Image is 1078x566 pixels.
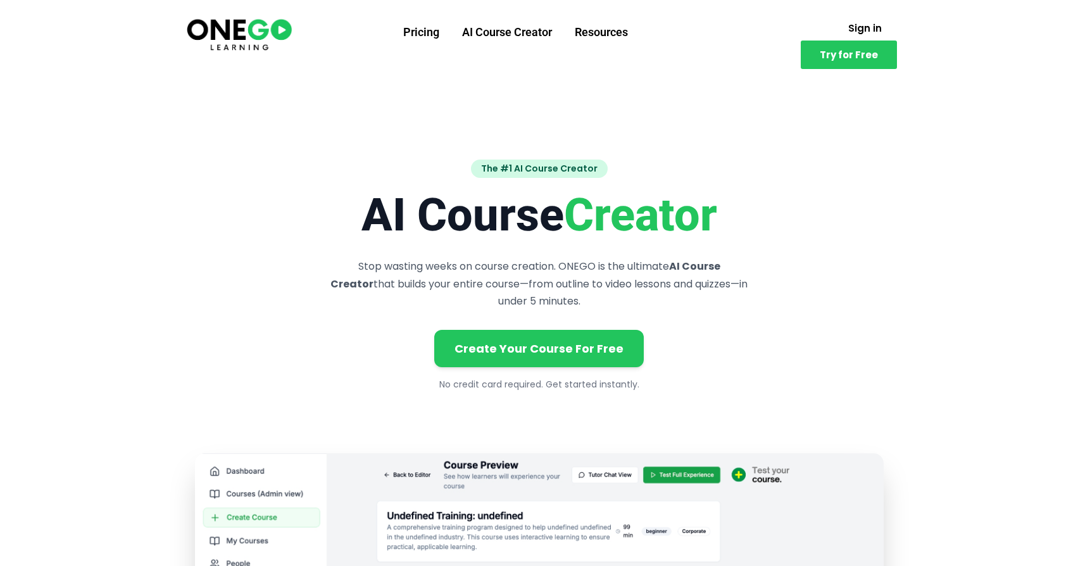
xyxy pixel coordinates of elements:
[330,259,720,291] strong: AI Course Creator
[195,377,884,393] p: No credit card required. Get started instantly.
[451,16,563,49] a: AI Course Creator
[195,188,884,242] h1: AI Course
[563,16,639,49] a: Resources
[392,16,451,49] a: Pricing
[564,188,717,242] span: Creator
[471,160,608,178] span: The #1 AI Course Creator
[327,258,752,310] p: Stop wasting weeks on course creation. ONEGO is the ultimate that builds your entire course—from ...
[820,50,878,60] span: Try for Free
[848,23,882,33] span: Sign in
[801,41,897,69] a: Try for Free
[833,16,897,41] a: Sign in
[434,330,644,367] a: Create Your Course For Free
